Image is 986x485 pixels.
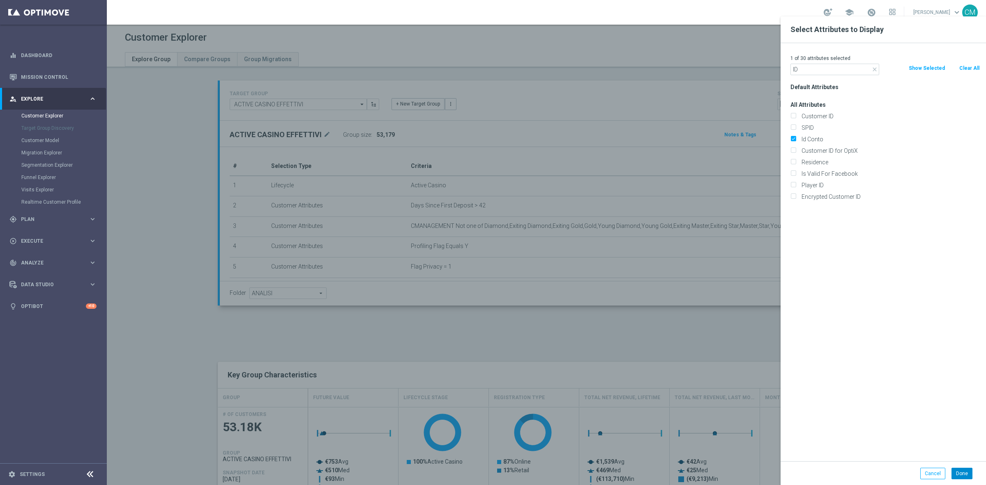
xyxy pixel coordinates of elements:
label: Customer ID [799,113,980,120]
i: person_search [9,95,17,103]
i: settings [8,471,16,478]
label: Player ID [799,182,980,189]
p: 1 of 30 attributes selected [790,55,980,62]
a: Customer Explorer [21,113,85,119]
a: Mission Control [21,66,97,88]
label: Residence [799,159,980,166]
a: Settings [20,472,45,477]
i: keyboard_arrow_right [89,237,97,245]
i: keyboard_arrow_right [89,280,97,288]
label: Id Conto [799,136,980,143]
button: lightbulb Optibot +10 [9,303,97,310]
i: keyboard_arrow_right [89,259,97,267]
div: Migration Explorer [21,147,106,159]
div: Optibot [9,295,97,317]
a: Realtime Customer Profile [21,199,85,205]
span: Explore [21,97,89,101]
div: Funnel Explorer [21,171,106,184]
span: school [845,8,854,17]
label: Is Valid For Facebook [799,170,980,177]
div: Data Studio [9,281,89,288]
a: Segmentation Explorer [21,162,85,168]
button: track_changes Analyze keyboard_arrow_right [9,260,97,266]
div: CM [962,5,978,20]
button: Show Selected [908,64,946,73]
h3: All Attributes [790,101,980,108]
div: Explore [9,95,89,103]
div: Dashboard [9,44,97,66]
div: Execute [9,237,89,245]
div: Target Group Discovery [21,122,106,134]
div: Segmentation Explorer [21,159,106,171]
button: gps_fixed Plan keyboard_arrow_right [9,216,97,223]
div: Customer Explorer [21,110,106,122]
a: Funnel Explorer [21,174,85,181]
span: Plan [21,217,89,222]
div: Visits Explorer [21,184,106,196]
span: Execute [21,239,89,244]
i: close [871,66,878,73]
div: Analyze [9,259,89,267]
a: Migration Explorer [21,149,85,156]
div: +10 [86,303,97,309]
div: Plan [9,216,89,223]
label: Customer ID for OptiX [799,147,980,154]
h3: Default Attributes [790,83,980,91]
a: Optibot [21,295,86,317]
i: track_changes [9,259,17,267]
a: [PERSON_NAME]keyboard_arrow_down [912,6,962,18]
span: Analyze [21,260,89,265]
div: Mission Control [9,66,97,88]
i: keyboard_arrow_right [89,215,97,223]
button: person_search Explore keyboard_arrow_right [9,96,97,102]
button: Cancel [920,468,945,479]
button: Mission Control [9,74,97,80]
button: Done [951,468,972,479]
span: keyboard_arrow_down [952,8,961,17]
i: play_circle_outline [9,237,17,245]
a: Visits Explorer [21,186,85,193]
label: Encrypted Customer ID [799,193,980,200]
input: Search [790,64,879,75]
i: lightbulb [9,303,17,310]
label: SPID [799,124,980,131]
button: Clear All [958,64,980,73]
a: Customer Model [21,137,85,144]
a: Dashboard [21,44,97,66]
span: Data Studio [21,282,89,287]
h2: Select Attributes to Display [790,25,976,34]
i: equalizer [9,52,17,59]
div: Realtime Customer Profile [21,196,106,208]
i: gps_fixed [9,216,17,223]
div: Customer Model [21,134,106,147]
button: Data Studio keyboard_arrow_right [9,281,97,288]
button: play_circle_outline Execute keyboard_arrow_right [9,238,97,244]
button: equalizer Dashboard [9,52,97,59]
i: keyboard_arrow_right [89,95,97,103]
